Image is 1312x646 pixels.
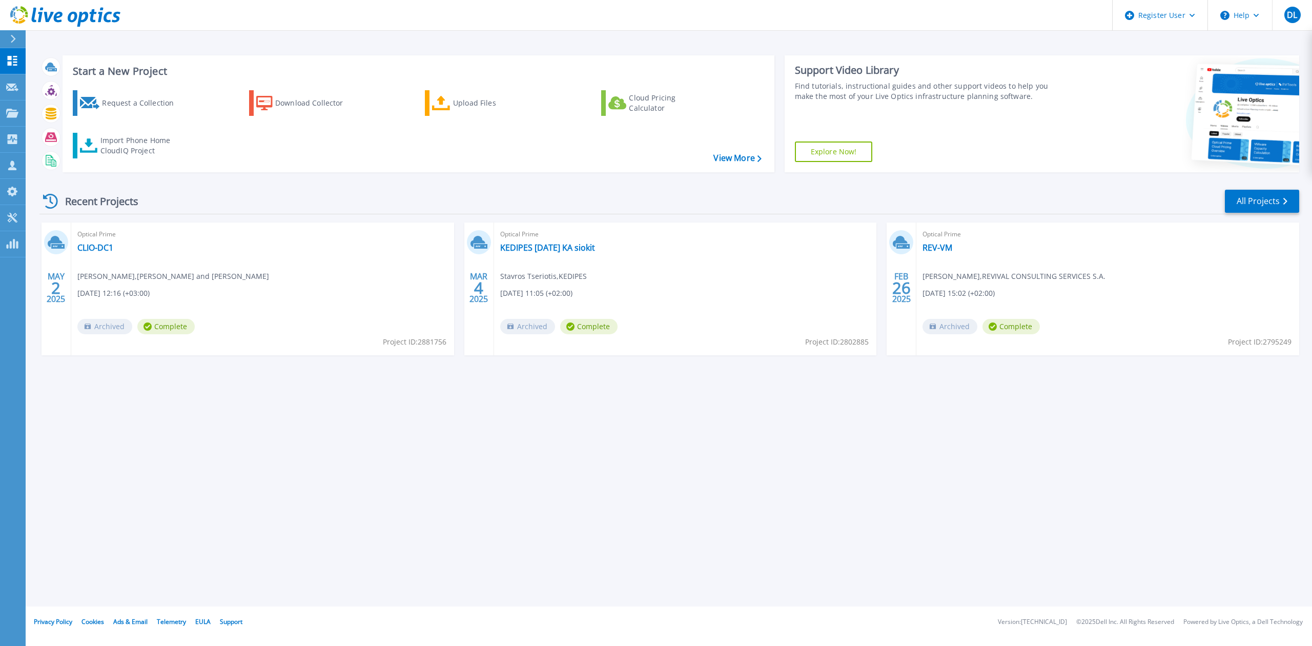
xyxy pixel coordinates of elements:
[500,229,871,240] span: Optical Prime
[601,90,715,116] a: Cloud Pricing Calculator
[998,619,1067,625] li: Version: [TECHNICAL_ID]
[113,617,148,626] a: Ads & Email
[249,90,363,116] a: Download Collector
[922,271,1105,282] span: [PERSON_NAME] , REVIVAL CONSULTING SERVICES S.A.
[275,93,357,113] div: Download Collector
[795,64,1061,77] div: Support Video Library
[795,142,873,162] a: Explore Now!
[77,271,269,282] span: [PERSON_NAME] , [PERSON_NAME] and [PERSON_NAME]
[77,243,113,253] a: CLIO-DC1
[425,90,539,116] a: Upload Files
[102,93,184,113] div: Request a Collection
[500,271,587,282] span: Stavros Tseriotis , KEDIPES
[922,288,995,299] span: [DATE] 15:02 (+02:00)
[629,93,711,113] div: Cloud Pricing Calculator
[1183,619,1303,625] li: Powered by Live Optics, a Dell Technology
[469,269,488,307] div: MAR 2025
[81,617,104,626] a: Cookies
[500,319,555,334] span: Archived
[220,617,242,626] a: Support
[1287,11,1297,19] span: DL
[922,243,952,253] a: REV-VM
[795,81,1061,102] div: Find tutorials, instructional guides and other support videos to help you make the most of your L...
[500,288,572,299] span: [DATE] 11:05 (+02:00)
[500,243,595,253] a: KEDIPES [DATE] KA siokit
[73,66,761,77] h3: Start a New Project
[560,319,618,334] span: Complete
[73,90,187,116] a: Request a Collection
[39,189,152,214] div: Recent Projects
[34,617,72,626] a: Privacy Policy
[1228,336,1291,348] span: Project ID: 2795249
[474,284,483,292] span: 4
[1076,619,1174,625] li: © 2025 Dell Inc. All Rights Reserved
[1225,190,1299,213] a: All Projects
[805,336,869,348] span: Project ID: 2802885
[51,284,60,292] span: 2
[383,336,446,348] span: Project ID: 2881756
[46,269,66,307] div: MAY 2025
[157,617,186,626] a: Telemetry
[137,319,195,334] span: Complete
[195,617,211,626] a: EULA
[922,319,977,334] span: Archived
[892,284,911,292] span: 26
[77,288,150,299] span: [DATE] 12:16 (+03:00)
[982,319,1040,334] span: Complete
[922,229,1293,240] span: Optical Prime
[100,135,180,156] div: Import Phone Home CloudIQ Project
[77,229,448,240] span: Optical Prime
[453,93,535,113] div: Upload Files
[77,319,132,334] span: Archived
[892,269,911,307] div: FEB 2025
[713,153,761,163] a: View More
